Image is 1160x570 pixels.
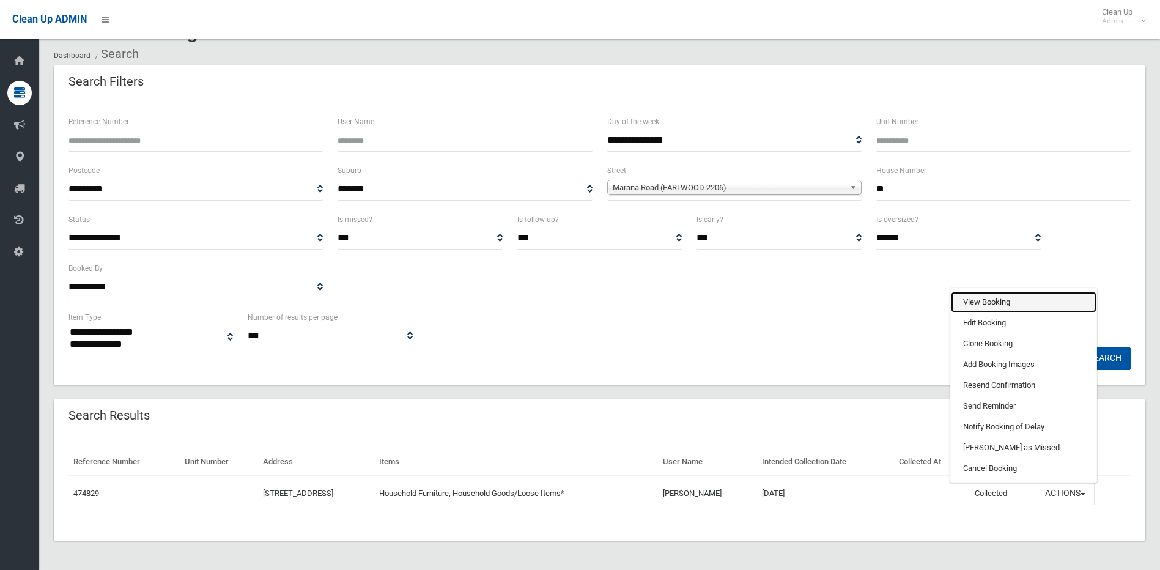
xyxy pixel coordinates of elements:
a: Dashboard [54,51,91,60]
label: Item Type [68,311,101,324]
th: Collected At [894,448,970,476]
td: Collected [970,476,1031,511]
a: Edit Booking [951,313,1096,333]
label: Number of results per page [248,311,338,324]
label: Status [68,213,90,226]
label: Suburb [338,164,361,177]
td: [PERSON_NAME] [658,476,758,511]
label: Is follow up? [517,213,559,226]
td: [DATE] [757,476,894,511]
li: Search [92,43,139,65]
td: Household Furniture, Household Goods/Loose Items* [374,476,658,511]
label: Unit Number [876,115,918,128]
a: [STREET_ADDRESS] [263,489,333,498]
label: Is missed? [338,213,372,226]
label: Is early? [696,213,723,226]
label: User Name [338,115,374,128]
span: Clean Up ADMIN [12,13,87,25]
button: Actions [1036,483,1095,505]
small: Admin [1102,17,1132,26]
label: Is oversized? [876,213,918,226]
header: Search Filters [54,70,158,94]
th: Unit Number [180,448,258,476]
th: User Name [658,448,758,476]
a: 474829 [73,489,99,498]
a: View Booking [951,292,1096,313]
label: Postcode [68,164,100,177]
th: Reference Number [68,448,180,476]
a: Resend Confirmation [951,375,1096,396]
label: Street [607,164,626,177]
span: Clean Up [1096,7,1145,26]
th: Intended Collection Date [757,448,894,476]
a: Send Reminder [951,396,1096,416]
button: Search [1080,347,1131,370]
label: House Number [876,164,926,177]
label: Booked By [68,262,103,275]
header: Search Results [54,404,164,427]
a: Notify Booking of Delay [951,416,1096,437]
label: Day of the week [607,115,659,128]
a: Cancel Booking [951,458,1096,479]
a: [PERSON_NAME] as Missed [951,437,1096,458]
span: Marana Road (EARLWOOD 2206) [613,180,845,195]
th: Address [258,448,374,476]
a: Add Booking Images [951,354,1096,375]
th: Items [374,448,658,476]
a: Clone Booking [951,333,1096,354]
label: Reference Number [68,115,129,128]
